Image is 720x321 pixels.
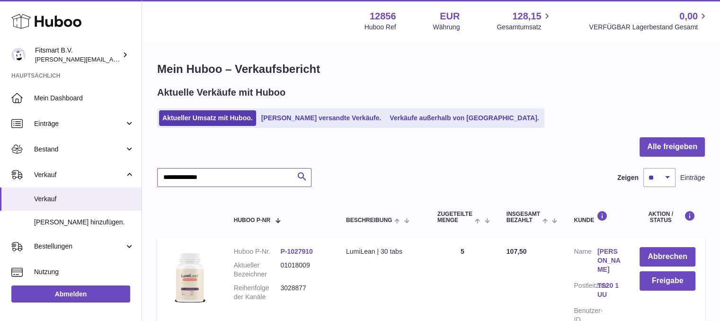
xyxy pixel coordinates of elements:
img: jonathan@leaderoo.com [11,48,26,62]
div: Huboo Ref [364,23,396,32]
h1: Mein Huboo – Verkaufsbericht [157,62,705,77]
span: 128,15 [512,10,541,23]
a: Abmelden [11,285,130,303]
a: [PERSON_NAME] [597,247,621,274]
span: Bestellungen [34,242,124,251]
div: LumiLean | 30 tabs [346,247,418,256]
button: Abbrechen [640,247,695,267]
span: Bestand [34,145,124,154]
div: Kunde [574,211,621,223]
span: Mein Dashboard [34,94,134,103]
span: Gesamtumsatz [497,23,552,32]
dt: Reihenfolge der Kanäle [234,284,281,302]
span: VERFÜGBAR Lagerbestand Gesamt [589,23,709,32]
strong: EUR [440,10,460,23]
label: Zeigen [617,173,639,182]
span: Nutzung [34,267,134,276]
span: [PERSON_NAME] hinzufügen. [34,218,134,227]
span: Einträge [680,173,705,182]
dd: 01018009 [280,261,327,279]
span: Beschreibung [346,217,392,223]
a: 128,15 Gesamtumsatz [497,10,552,32]
span: Insgesamt bezahlt [507,211,540,223]
a: Verkäufe außerhalb von [GEOGRAPHIC_DATA]. [386,110,542,126]
div: Währung [433,23,460,32]
button: Alle freigeben [640,137,705,157]
a: [PERSON_NAME] versandte Verkäufe. [258,110,385,126]
dd: 3028877 [280,284,327,302]
span: Verkauf [34,170,124,179]
span: 0,00 [679,10,698,23]
a: Aktueller Umsatz mit Huboo. [159,110,256,126]
span: Verkauf [34,195,134,204]
dt: Name [574,247,597,276]
span: 107,50 [507,248,527,255]
dt: Huboo P-Nr. [234,247,281,256]
dt: Aktueller Bezeichner [234,261,281,279]
h2: Aktuelle Verkäufe mit Huboo [157,86,285,99]
img: 1736787917.png [167,247,214,311]
a: 0,00 VERFÜGBAR Lagerbestand Gesamt [589,10,709,32]
dt: Postleitzahl [574,281,597,302]
a: P-1027910 [280,248,313,255]
span: [PERSON_NAME][EMAIL_ADDRESS][DOMAIN_NAME] [35,55,190,63]
span: Einträge [34,119,124,128]
div: Fitsmart B.V. [35,46,120,64]
span: Huboo P-Nr [234,217,270,223]
span: ZUGETEILTE Menge [437,211,472,223]
strong: 12856 [370,10,396,23]
a: TS20 1UU [597,281,621,299]
div: Aktion / Status [640,211,695,223]
button: Freigabe [640,271,695,291]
